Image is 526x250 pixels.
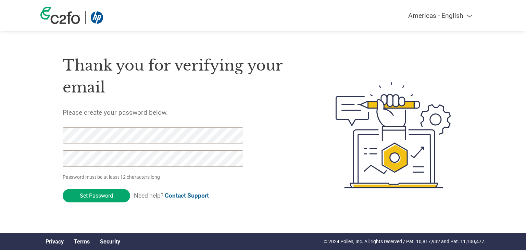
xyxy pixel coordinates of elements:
[40,7,80,24] img: c2fo logo
[63,54,303,99] h1: Thank you for verifying your email
[74,238,90,245] a: Terms
[324,238,486,245] p: © 2024 Pollen, Inc. All rights reserved / Pat. 10,817,932 and Pat. 11,100,477.
[134,192,209,199] span: Need help?
[46,238,64,245] a: Privacy
[165,192,209,199] a: Contact Support
[63,189,130,202] input: Set Password
[323,45,464,226] img: create-password
[91,11,103,24] img: HP
[100,238,120,245] a: Security
[63,174,246,181] p: Password must be at least 12 characters long
[63,109,303,116] h5: Please create your password below.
